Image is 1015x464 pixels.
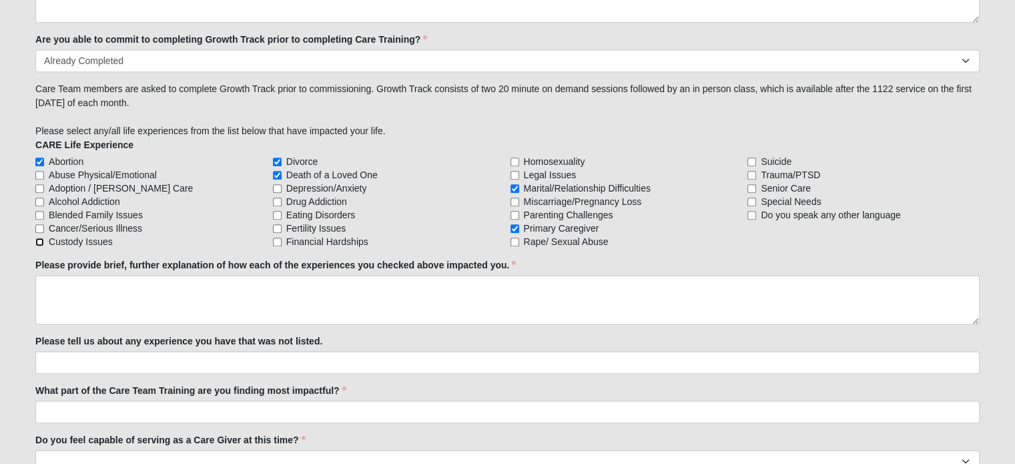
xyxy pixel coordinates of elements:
[761,168,820,182] span: Trauma/PTSD
[511,211,519,220] input: Parenting Challenges
[511,224,519,233] input: Primary Caregiver
[511,158,519,166] input: Homosexuality
[49,208,143,222] span: Blended Family Issues
[511,198,519,206] input: Miscarriage/Pregnancy Loss
[273,198,282,206] input: Drug Addiction
[747,184,756,193] input: Senior Care
[524,235,609,248] span: Rape/ Sexual Abuse
[761,195,821,208] span: Special Needs
[524,155,585,168] span: Homosexuality
[35,224,44,233] input: Cancer/Serious Illness
[35,184,44,193] input: Adoption / [PERSON_NAME] Care
[35,334,322,348] label: Please tell us about any experience you have that was not listed.
[35,33,427,46] label: Are you able to commit to completing Growth Track prior to completing Care Training?
[524,195,642,208] span: Miscarriage/Pregnancy Loss
[286,235,368,248] span: Financial Hardships
[49,168,157,182] span: Abuse Physical/Emotional
[761,208,900,222] span: Do you speak any other language
[49,235,113,248] span: Custody Issues
[286,155,318,168] span: Divorce
[761,182,811,195] span: Senior Care
[35,433,305,447] label: Do you feel capable of serving as a Care Giver at this time?
[761,155,791,168] span: Suicide
[747,158,756,166] input: Suicide
[286,182,367,195] span: Depression/Anxiety
[524,168,577,182] span: Legal Issues
[35,158,44,166] input: Abortion
[49,155,83,168] span: Abortion
[273,224,282,233] input: Fertility Issues
[524,222,599,235] span: Primary Caregiver
[286,195,347,208] span: Drug Addiction
[35,384,346,397] label: What part of the Care Team Training are you finding most impactful?
[49,195,120,208] span: Alcohol Addiction
[524,182,651,195] span: Marital/Relationship Difficulties
[747,198,756,206] input: Special Needs
[35,198,44,206] input: Alcohol Addiction
[511,184,519,193] input: Marital/Relationship Difficulties
[511,171,519,180] input: Legal Issues
[49,182,193,195] span: Adoption / [PERSON_NAME] Care
[35,258,516,272] label: Please provide brief, further explanation of how each of the experiences you checked above impact...
[35,138,133,152] label: CARE Life Experience
[286,222,346,235] span: Fertility Issues
[524,208,613,222] span: Parenting Challenges
[286,168,378,182] span: Death of a Loved One
[273,238,282,246] input: Financial Hardships
[35,211,44,220] input: Blended Family Issues
[747,211,756,220] input: Do you speak any other language
[747,171,756,180] input: Trauma/PTSD
[49,222,142,235] span: Cancer/Serious Illness
[35,171,44,180] input: Abuse Physical/Emotional
[286,208,356,222] span: Eating Disorders
[273,184,282,193] input: Depression/Anxiety
[273,211,282,220] input: Eating Disorders
[273,158,282,166] input: Divorce
[273,171,282,180] input: Death of a Loved One
[511,238,519,246] input: Rape/ Sexual Abuse
[35,238,44,246] input: Custody Issues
